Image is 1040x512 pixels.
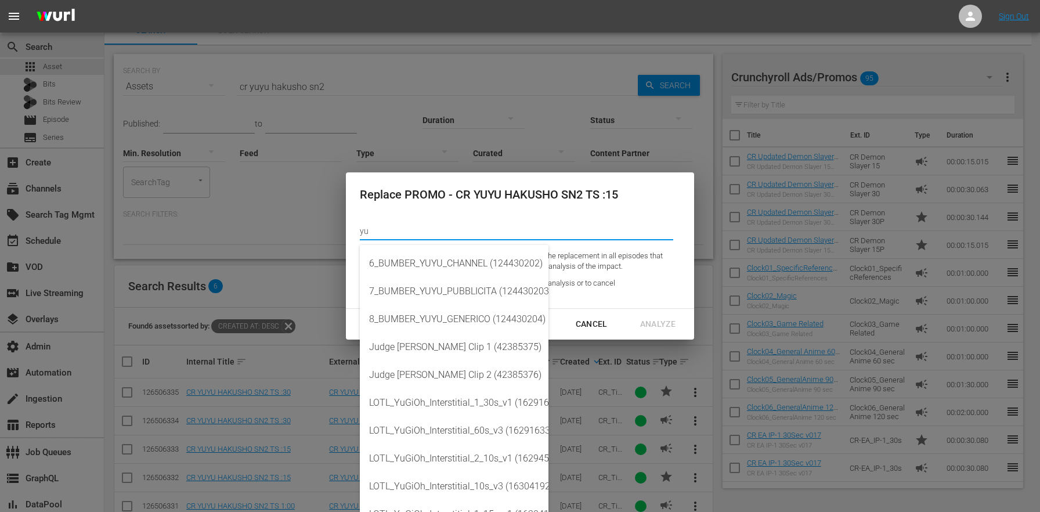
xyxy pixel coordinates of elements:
div: 8_BUMBER_YUYU_GENERICO (124430204) [369,305,539,333]
button: Cancel [562,313,622,335]
div: LOTL_YuGiOh_Interstitial_10s_v3 (163041922) [369,473,539,500]
div: Judge [PERSON_NAME] Clip 2 (42385376) [369,361,539,389]
div: LOTL_YuGiOh_Interstitial_60s_v3 (162916339) [369,417,539,445]
div: 6_BUMBER_YUYU_CHANNEL (124430202) [369,250,539,277]
div: 7_BUMBER_YUYU_PUBBLICITA (124430203) [369,277,539,305]
div: Judge [PERSON_NAME] Clip 1 (42385375) [369,333,539,361]
span: menu [7,9,21,23]
div: LOTL_YuGiOh_Interstitial_2_10s_v1 (162945025) [369,445,539,473]
div: Cancel [566,317,617,331]
a: Sign Out [999,12,1029,21]
div: LOTL_YuGiOh_Interstitial_1_30s_v1 (162916338) [369,389,539,417]
img: ans4CAIJ8jUAAAAAAAAAAAAAAAAAAAAAAAAgQb4GAAAAAAAAAAAAAAAAAAAAAAAAJMjXAAAAAAAAAAAAAAAAAAAAAAAAgAT5G... [28,3,84,30]
div: Replace PROMO - CR YUYU HAKUSHO SN2 TS :15 [360,186,673,203]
